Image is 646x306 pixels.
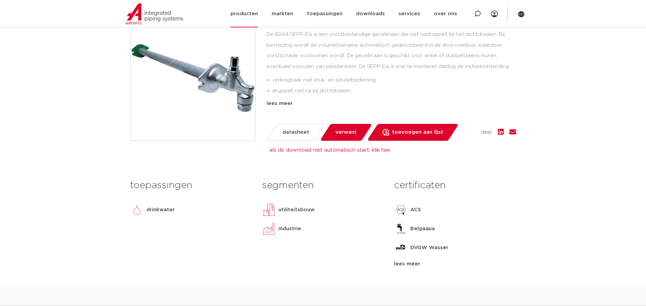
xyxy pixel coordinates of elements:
img: Product Image for SEPP-Eis vorstbestendige gevelkraan (sleutelbediening) [131,16,255,140]
div: lees meer [267,100,516,108]
span: toevoegen aan lijst [392,127,443,138]
p: drinkwater [146,206,175,214]
div: lees meer [394,260,516,268]
img: Belgaqua [394,222,408,236]
li: eenvoudige en snelle montage dankzij insteekverbinding [272,96,516,107]
img: DVGW Wasser [394,241,408,255]
h3: certificaten [394,179,516,192]
img: ACS [394,203,408,217]
h3: segmenten [262,179,384,192]
span: datasheet [282,127,309,138]
h3: toepassingen [130,179,252,192]
a: als de download niet automatisch start, klik hier [269,148,391,153]
p: ACS [410,206,421,214]
p: Belgaqua [410,225,435,233]
li: druppelt niet na bij dichtdraaien [272,86,516,96]
p: industrie [278,225,301,233]
img: drinkwater [130,203,144,217]
span: verwant [335,127,357,138]
p: DVGW Wasser [410,244,448,252]
img: industrie [262,222,276,236]
div: De 8044 SEPP-Eis is een vorstbestendige gevelkraan die niet nadruppelt bij het dichtdraaien. Bij ... [267,29,516,97]
a: datasheet [266,124,325,141]
img: utiliteitsbouw [262,203,276,217]
p: utiliteitsbouw [278,206,315,214]
li: verkrijgbaar met kruk- en sleutelbediening. [272,75,516,86]
a: verwant [319,124,372,141]
span: deel: [481,128,492,136]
